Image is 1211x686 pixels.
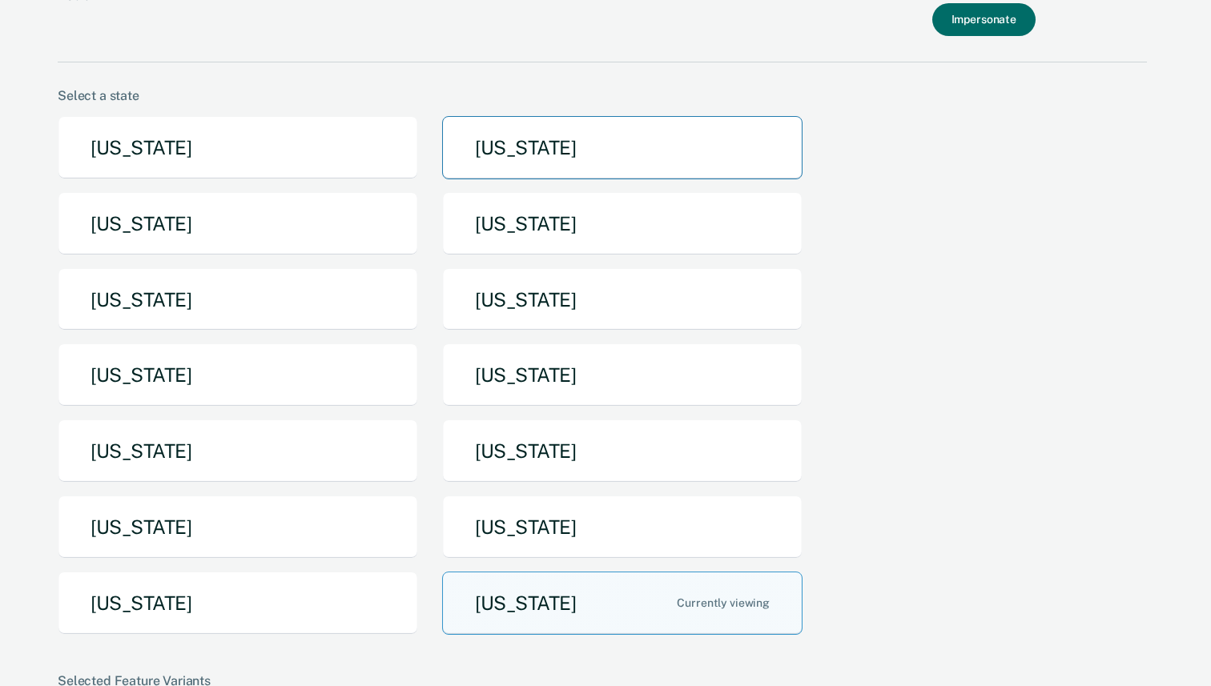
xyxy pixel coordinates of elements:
button: [US_STATE] [58,268,418,331]
button: [US_STATE] [58,495,418,559]
button: [US_STATE] [442,116,803,179]
button: [US_STATE] [58,192,418,255]
button: [US_STATE] [58,116,418,179]
button: [US_STATE] [58,419,418,483]
button: [US_STATE] [442,343,803,407]
div: Select a state [58,88,1147,103]
button: [US_STATE] [442,572,803,635]
button: [US_STATE] [442,192,803,255]
button: [US_STATE] [442,495,803,559]
button: [US_STATE] [442,268,803,331]
button: [US_STATE] [58,572,418,635]
button: Impersonate [932,3,1036,36]
button: [US_STATE] [442,419,803,483]
button: [US_STATE] [58,343,418,407]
